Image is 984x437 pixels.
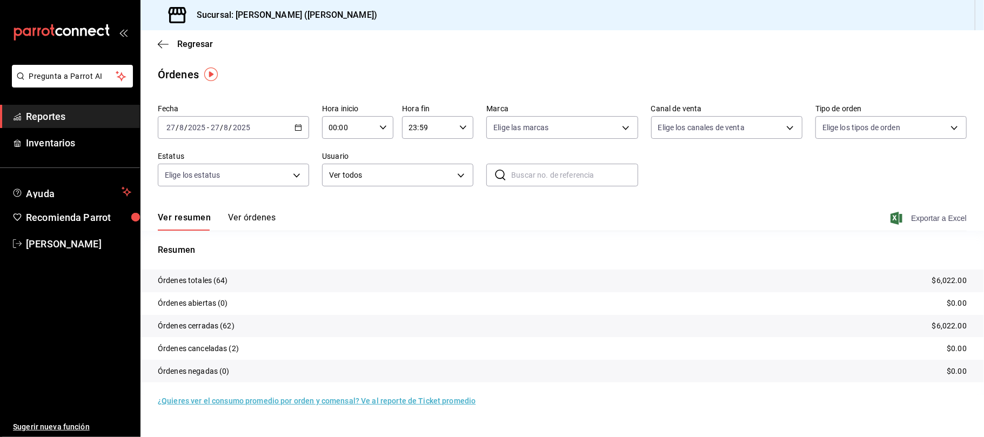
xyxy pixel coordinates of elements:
span: Ayuda [26,185,117,198]
button: Pregunta a Parrot AI [12,65,133,88]
span: / [176,123,179,132]
label: Marca [486,105,638,113]
p: Órdenes cerradas (62) [158,320,235,332]
label: Hora fin [402,105,473,113]
span: / [220,123,223,132]
span: - [207,123,209,132]
input: Buscar no. de referencia [511,164,638,186]
p: $6,022.00 [932,275,967,286]
p: $0.00 [947,343,967,354]
input: -- [210,123,220,132]
span: / [184,123,188,132]
span: Recomienda Parrot [26,210,131,225]
span: Reportes [26,109,131,124]
span: Regresar [177,39,213,49]
div: Órdenes [158,66,199,83]
p: $0.00 [947,298,967,309]
input: ---- [232,123,251,132]
span: Ver todos [329,170,453,181]
input: -- [166,123,176,132]
button: Regresar [158,39,213,49]
span: Elige las marcas [493,122,548,133]
span: / [229,123,232,132]
input: -- [224,123,229,132]
span: Elige los estatus [165,170,220,180]
label: Fecha [158,105,309,113]
a: ¿Quieres ver el consumo promedio por orden y comensal? Ve al reporte de Ticket promedio [158,396,476,405]
span: Elige los tipos de orden [822,122,900,133]
input: -- [179,123,184,132]
button: open_drawer_menu [119,28,128,37]
span: Elige los canales de venta [658,122,745,133]
label: Canal de venta [651,105,802,113]
p: Órdenes totales (64) [158,275,228,286]
span: Pregunta a Parrot AI [29,71,116,82]
label: Usuario [322,153,473,160]
label: Estatus [158,153,309,160]
button: Ver órdenes [228,212,276,231]
button: Exportar a Excel [893,212,967,225]
p: Órdenes canceladas (2) [158,343,239,354]
h3: Sucursal: [PERSON_NAME] ([PERSON_NAME]) [188,9,377,22]
label: Tipo de orden [815,105,967,113]
div: navigation tabs [158,212,276,231]
span: Inventarios [26,136,131,150]
span: [PERSON_NAME] [26,237,131,251]
label: Hora inicio [322,105,393,113]
p: $6,022.00 [932,320,967,332]
button: Ver resumen [158,212,211,231]
p: Resumen [158,244,967,257]
img: Tooltip marker [204,68,218,81]
a: Pregunta a Parrot AI [8,78,133,90]
input: ---- [188,123,206,132]
span: Sugerir nueva función [13,421,131,433]
p: Órdenes abiertas (0) [158,298,228,309]
p: $0.00 [947,366,967,377]
p: Órdenes negadas (0) [158,366,230,377]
